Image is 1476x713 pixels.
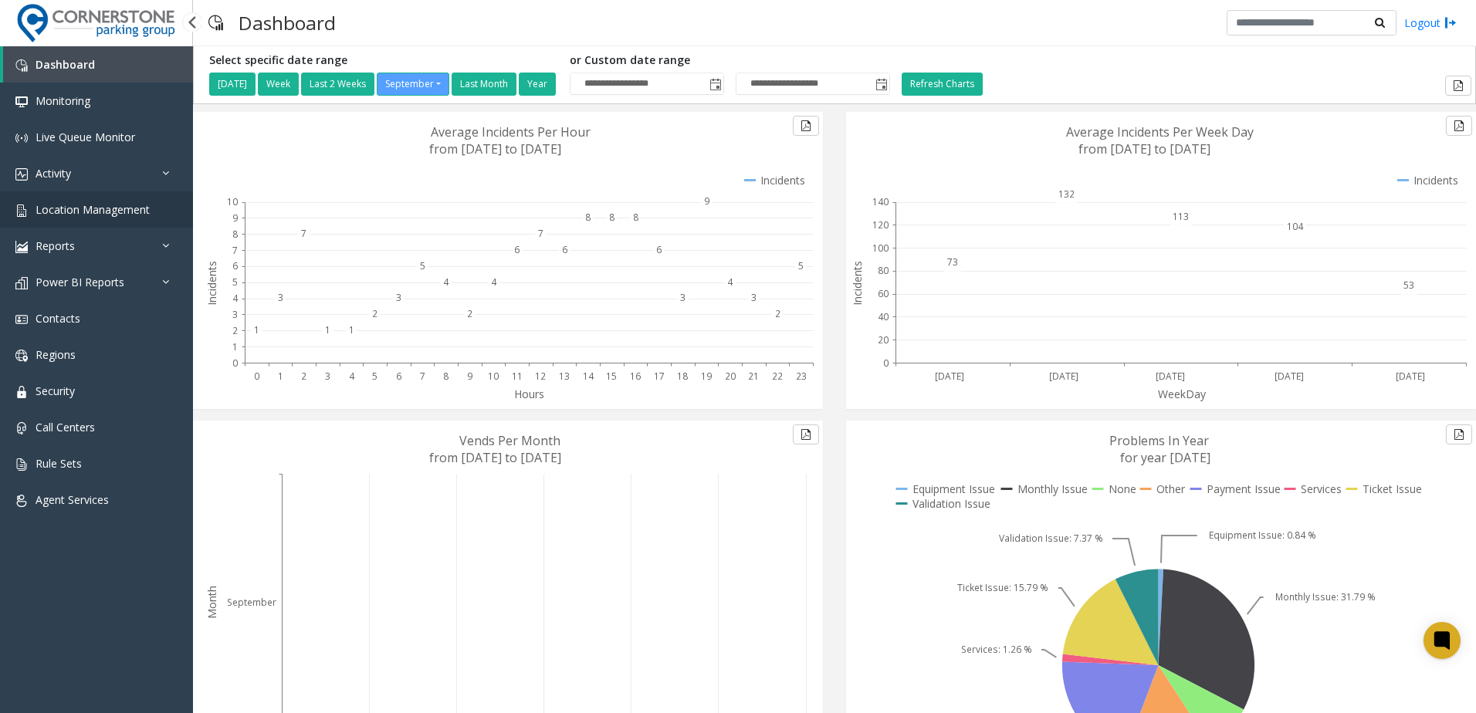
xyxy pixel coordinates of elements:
span: Regions [36,347,76,362]
text: 16 [630,370,641,383]
img: pageIcon [208,4,223,42]
h3: Dashboard [231,4,344,42]
text: 0 [232,356,238,370]
text: 1 [325,323,330,336]
text: 6 [562,243,567,256]
text: 3 [396,291,401,304]
img: logout [1444,15,1457,31]
text: Problems In Year [1109,432,1209,449]
span: Location Management [36,202,150,217]
text: Average Incidents Per Week Day [1066,123,1254,140]
text: 120 [872,218,889,231]
text: 8 [609,211,614,224]
text: Equipment Issue: 0.84 % [1209,529,1316,542]
text: 40 [878,310,889,323]
span: Activity [36,166,71,181]
text: 2 [232,324,238,337]
img: 'icon' [15,277,28,289]
text: 104 [1287,220,1304,233]
text: 23 [796,370,807,383]
img: 'icon' [15,241,28,253]
text: 3 [278,291,283,304]
span: Contacts [36,311,80,326]
text: [DATE] [1049,370,1078,383]
img: 'icon' [15,458,28,471]
text: 10 [488,370,499,383]
text: 80 [878,264,889,277]
text: 4 [491,275,497,289]
text: 21 [748,370,759,383]
button: Export to pdf [793,116,819,136]
text: 6 [514,243,520,256]
button: Week [258,73,299,96]
text: 5 [798,259,804,272]
text: Incidents [850,261,865,306]
text: 13 [559,370,570,383]
text: 20 [878,333,889,346]
text: Monthly Issue: 31.79 % [1275,590,1376,603]
img: 'icon' [15,495,28,507]
text: 2 [467,307,472,320]
img: 'icon' [15,204,28,217]
text: Hours [514,387,544,401]
text: 19 [701,370,712,383]
text: [DATE] [1396,370,1425,383]
text: 4 [443,275,449,289]
span: Toggle popup [706,73,723,95]
text: from [DATE] to [DATE] [429,449,561,466]
button: Refresh Charts [902,73,983,96]
text: 14 [583,370,594,383]
text: 22 [772,370,783,383]
img: 'icon' [15,350,28,362]
span: Power BI Reports [36,275,124,289]
text: Vends Per Month [459,432,560,449]
text: Month [205,586,219,619]
button: September [377,73,449,96]
text: 1 [278,370,283,383]
text: 5 [420,259,425,272]
text: 9 [704,194,709,208]
text: 3 [751,291,757,304]
text: 132 [1058,188,1075,201]
text: WeekDay [1158,387,1207,401]
text: 8 [633,211,638,224]
text: [DATE] [935,370,964,383]
img: 'icon' [15,168,28,181]
text: 4 [727,275,733,289]
text: 100 [872,242,889,255]
text: 9 [232,211,238,225]
a: Dashboard [3,46,193,83]
text: [DATE] [1275,370,1304,383]
span: Security [36,384,75,398]
img: 'icon' [15,132,28,144]
img: 'icon' [15,313,28,326]
text: for year [DATE] [1120,449,1210,466]
text: 10 [227,195,238,208]
text: 6 [232,259,238,272]
text: Services: 1.26 % [961,643,1032,656]
text: 6 [396,370,401,383]
text: 60 [878,287,889,300]
text: Average Incidents Per Hour [431,123,591,140]
a: Logout [1404,15,1457,31]
text: 12 [535,370,546,383]
text: 18 [677,370,688,383]
button: [DATE] [209,73,256,96]
text: 7 [301,227,306,240]
text: 8 [585,211,591,224]
text: 15 [606,370,617,383]
text: 1 [349,323,354,336]
text: 2 [301,370,306,383]
text: 3 [232,308,238,321]
button: Export to pdf [1446,424,1472,444]
span: Agent Services [36,492,109,507]
text: 11 [512,370,523,383]
text: 4 [349,370,355,383]
text: 7 [232,244,238,257]
button: Last 2 Weeks [301,73,374,96]
text: 6 [656,243,662,256]
text: Incidents [205,261,219,306]
span: Dashboard [36,57,95,72]
img: 'icon' [15,386,28,398]
text: from [DATE] to [DATE] [1078,140,1210,157]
